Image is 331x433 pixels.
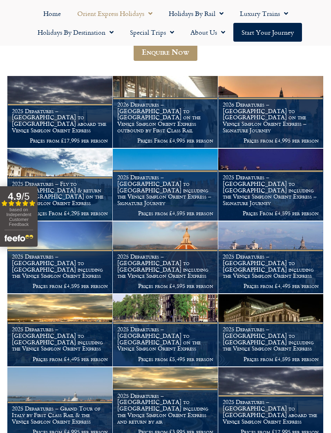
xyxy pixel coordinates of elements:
[233,23,302,42] a: Start your Journey
[117,210,213,216] p: Prices from £4,595 per person
[12,210,108,216] p: Prices From £4,295 per person
[218,149,324,221] a: 2025 Departures – [GEOGRAPHIC_DATA] to [GEOGRAPHIC_DATA] including the Venice Simplon Orient Expr...
[117,326,213,352] h1: 2025 Departures – [GEOGRAPHIC_DATA] to [GEOGRAPHIC_DATA] on the Venice Simplon Orient Express
[223,356,319,362] p: Prices from £4,595 per person
[12,137,108,144] p: Prices from £17,995 per person
[7,294,113,366] a: 2025 Departures – [GEOGRAPHIC_DATA] to [GEOGRAPHIC_DATA] including the Venice Simplon Orient Expr...
[223,174,319,206] h1: 2025 Departures – [GEOGRAPHIC_DATA] to [GEOGRAPHIC_DATA] including the Venice Simplon Orient Expr...
[35,4,69,23] a: Home
[223,253,319,279] h1: 2025 Departures – [GEOGRAPHIC_DATA] to [GEOGRAPHIC_DATA] including the Venice Simplon Orient Express
[223,137,319,144] p: Prices from £4,995 per person
[218,76,323,148] img: Orient Express Special Venice compressed
[218,221,324,294] a: 2025 Departures – [GEOGRAPHIC_DATA] to [GEOGRAPHIC_DATA] including the Venice Simplon Orient Expr...
[218,76,324,148] a: 2026 Departures – [GEOGRAPHIC_DATA] to [GEOGRAPHIC_DATA] on the Venice Simplon Orient Express – S...
[182,23,233,42] a: About Us
[69,4,161,23] a: Orient Express Holidays
[7,221,113,294] a: 2025 Departures – [GEOGRAPHIC_DATA] to [GEOGRAPHIC_DATA] including the Venice Simplon Orient Expr...
[12,181,108,206] h1: 2025 Departures – Fly to [GEOGRAPHIC_DATA] & return to [GEOGRAPHIC_DATA] on the Venice Simplon Or...
[12,253,108,279] h1: 2025 Departures – [GEOGRAPHIC_DATA] to [GEOGRAPHIC_DATA] including the Venice Simplon Orient Express
[223,210,319,216] p: Prices From £4,595 per person
[7,149,113,221] a: 2025 Departures – Fly to [GEOGRAPHIC_DATA] & return to [GEOGRAPHIC_DATA] on the Venice Simplon Or...
[223,399,319,424] h1: 2025 Departures – [GEOGRAPHIC_DATA] to [GEOGRAPHIC_DATA] aboard the Venice Simplon Orient Express
[122,23,182,42] a: Special Trips
[117,356,213,362] p: Prices from £5,495 per person
[134,43,197,61] a: Enquire Now
[113,221,218,294] a: 2025 Departures – [GEOGRAPHIC_DATA] to [GEOGRAPHIC_DATA] including the Venice Simplon Orient Expr...
[117,137,213,144] p: Prices From £4,995 per person
[232,4,296,23] a: Luxury Trains
[117,393,213,425] h1: 2025 Departures – [GEOGRAPHIC_DATA] to [GEOGRAPHIC_DATA] including the Venice Simplon Orient Expr...
[113,294,218,366] a: 2025 Departures – [GEOGRAPHIC_DATA] to [GEOGRAPHIC_DATA] on the Venice Simplon Orient Express Pri...
[12,326,108,352] h1: 2025 Departures – [GEOGRAPHIC_DATA] to [GEOGRAPHIC_DATA] including the Venice Simplon Orient Express
[161,4,232,23] a: Holidays by Rail
[29,23,122,42] a: Holidays by Destination
[223,326,319,352] h1: 2025 Departures – [GEOGRAPHIC_DATA] to [GEOGRAPHIC_DATA] including the Venice Simplon Orient Express
[4,4,327,42] nav: Menu
[117,283,213,289] p: Prices from £4,595 per person
[218,294,324,366] a: 2025 Departures – [GEOGRAPHIC_DATA] to [GEOGRAPHIC_DATA] including the Venice Simplon Orient Expr...
[12,108,108,134] h1: 2025 Departures – [GEOGRAPHIC_DATA] to [GEOGRAPHIC_DATA] aboard the Venice Simplon Orient Express
[7,76,113,148] a: 2025 Departures – [GEOGRAPHIC_DATA] to [GEOGRAPHIC_DATA] aboard the Venice Simplon Orient Express...
[12,356,108,362] p: Prices from £4,495 per person
[113,76,218,148] a: 2026 Departures – [GEOGRAPHIC_DATA] to [GEOGRAPHIC_DATA] on the Venice Simplon Orient Express out...
[117,174,213,206] h1: 2025 Departures – [GEOGRAPHIC_DATA] to [GEOGRAPHIC_DATA] including the Venice Simplon Orient Expr...
[117,253,213,279] h1: 2025 Departures – [GEOGRAPHIC_DATA] to [GEOGRAPHIC_DATA] including the Venice Simplon Orient Express
[12,405,108,424] h1: 2025 Departures – Grand Tour of Italy by First Class Rail & the Venice Simplon Orient Express
[113,149,218,221] a: 2025 Departures – [GEOGRAPHIC_DATA] to [GEOGRAPHIC_DATA] including the Venice Simplon Orient Expr...
[7,149,112,221] img: venice aboard the Orient Express
[117,101,213,134] h1: 2026 Departures – [GEOGRAPHIC_DATA] to [GEOGRAPHIC_DATA] on the Venice Simplon Orient Express out...
[223,283,319,289] p: Prices from £4,495 per person
[223,101,319,134] h1: 2026 Departures – [GEOGRAPHIC_DATA] to [GEOGRAPHIC_DATA] on the Venice Simplon Orient Express – S...
[12,283,108,289] p: Prices from £4,595 per person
